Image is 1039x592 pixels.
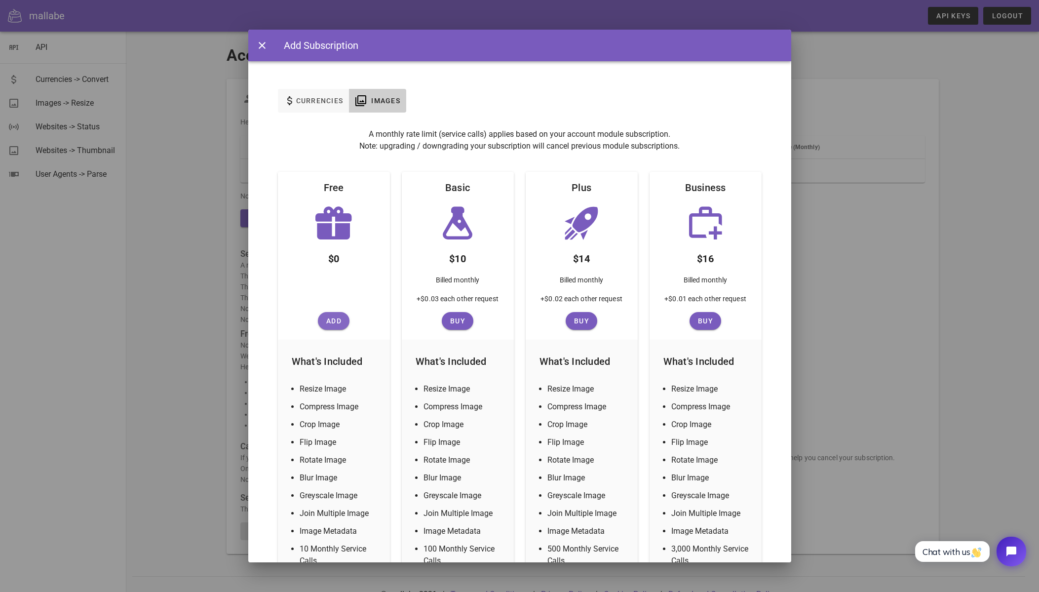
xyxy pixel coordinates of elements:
[423,508,504,519] li: Join Multiple Image
[318,312,349,330] button: Add
[409,293,506,312] div: +$0.03 each other request
[547,508,628,519] li: Join Multiple Image
[423,490,504,502] li: Greyscale Image
[408,346,508,377] div: What's Included
[676,271,735,293] div: Billed monthly
[547,454,628,466] li: Rotate Image
[677,172,734,203] div: Business
[300,454,380,466] li: Rotate Image
[278,89,349,113] button: Currencies
[300,419,380,431] li: Crop Image
[547,472,628,484] li: Blur Image
[904,528,1035,575] iframe: Tidio Chat
[565,243,598,271] div: $14
[566,312,597,330] button: Buy
[423,543,504,567] li: 100 Monthly Service Calls
[300,508,380,519] li: Join Multiple Image
[547,490,628,502] li: Greyscale Image
[547,436,628,448] li: Flip Image
[671,436,752,448] li: Flip Image
[316,172,352,203] div: Free
[300,490,380,502] li: Greyscale Image
[671,401,752,413] li: Compress Image
[547,383,628,395] li: Resize Image
[655,346,756,377] div: What's Included
[671,454,752,466] li: Rotate Image
[446,317,469,325] span: Buy
[278,128,762,152] p: A monthly rate limit (service calls) applies based on your account module subscription. Note: upg...
[322,317,346,325] span: Add
[349,89,406,113] button: Images
[441,243,474,271] div: $10
[671,525,752,537] li: Image Metadata
[689,243,722,271] div: $16
[423,454,504,466] li: Rotate Image
[428,271,487,293] div: Billed monthly
[300,436,380,448] li: Flip Image
[552,271,611,293] div: Billed monthly
[300,525,380,537] li: Image Metadata
[671,508,752,519] li: Join Multiple Image
[437,172,478,203] div: Basic
[693,317,717,325] span: Buy
[423,383,504,395] li: Resize Image
[547,543,628,567] li: 500 Monthly Service Calls
[423,436,504,448] li: Flip Image
[284,346,384,377] div: What's Included
[671,472,752,484] li: Blur Image
[442,312,473,330] button: Buy
[671,419,752,431] li: Crop Image
[532,346,632,377] div: What's Included
[671,490,752,502] li: Greyscale Image
[547,401,628,413] li: Compress Image
[547,525,628,537] li: Image Metadata
[320,243,347,271] div: $0
[423,525,504,537] li: Image Metadata
[300,383,380,395] li: Resize Image
[371,97,400,105] span: Images
[300,472,380,484] li: Blur Image
[690,312,721,330] button: Buy
[423,472,504,484] li: Blur Image
[423,419,504,431] li: Crop Image
[300,401,380,413] li: Compress Image
[671,543,752,567] li: 3,000 Monthly Service Calls
[547,419,628,431] li: Crop Image
[274,38,358,53] div: Add Subscription
[300,543,380,567] li: 10 Monthly Service Calls
[296,97,344,105] span: Currencies
[533,293,630,312] div: +$0.02 each other request
[564,172,599,203] div: Plus
[671,383,752,395] li: Resize Image
[570,317,593,325] span: Buy
[656,293,754,312] div: +$0.01 each other request
[423,401,504,413] li: Compress Image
